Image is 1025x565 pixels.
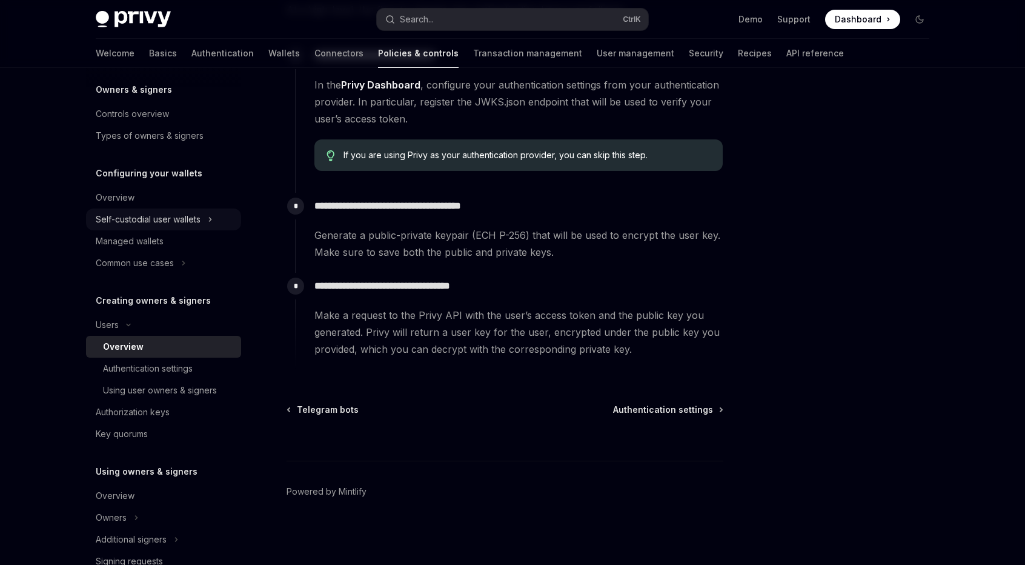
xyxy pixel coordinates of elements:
a: Controls overview [86,103,241,125]
a: Key quorums [86,423,241,445]
div: Key quorums [96,427,148,441]
a: Using user owners & signers [86,379,241,401]
div: Owners [96,510,127,525]
a: Authentication [191,39,254,68]
div: Managed wallets [96,234,164,249]
a: API reference [786,39,844,68]
a: Recipes [738,39,772,68]
div: Search... [400,12,434,27]
a: Telegram bots [288,404,359,416]
a: Wallets [268,39,300,68]
div: Users [96,318,119,332]
div: Common use cases [96,256,174,270]
a: Security [689,39,723,68]
span: Generate a public-private keypair (ECH P-256) that will be used to encrypt the user key. Make sur... [314,227,723,261]
a: Policies & controls [378,39,459,68]
a: Privy Dashboard [341,79,420,92]
h5: Configuring your wallets [96,166,202,181]
span: Make a request to the Privy API with the user’s access token and the public key you generated. Pr... [314,307,723,358]
a: User management [597,39,674,68]
a: Managed wallets [86,230,241,252]
a: Connectors [314,39,363,68]
h5: Creating owners & signers [96,293,211,308]
button: Toggle dark mode [910,10,929,29]
span: Dashboard [835,13,881,25]
a: Overview [86,336,241,358]
h5: Using owners & signers [96,464,197,479]
div: Overview [96,190,134,205]
img: dark logo [96,11,171,28]
div: Overview [103,339,144,354]
div: Authorization keys [96,405,170,420]
span: If you are using Privy as your authentication provider, you can skip this step. [343,149,711,161]
h5: Owners & signers [96,82,172,97]
span: Authentication settings [613,404,713,416]
a: Types of owners & signers [86,125,241,147]
a: Overview [86,485,241,507]
span: Ctrl K [623,15,641,24]
a: Basics [149,39,177,68]
a: Welcome [96,39,134,68]
a: Support [777,13,811,25]
div: Controls overview [96,107,169,121]
a: Authorization keys [86,401,241,423]
a: Authentication settings [86,358,241,379]
div: Additional signers [96,532,167,547]
div: Types of owners & signers [96,129,204,143]
div: Overview [96,489,134,503]
button: Search...CtrlK [377,8,648,30]
div: Authentication settings [103,361,193,376]
a: Authentication settings [613,404,722,416]
div: Using user owners & signers [103,383,217,398]
a: Transaction management [473,39,582,68]
a: Dashboard [825,10,900,29]
div: Self-custodial user wallets [96,212,201,227]
a: Overview [86,187,241,209]
a: Demo [738,13,763,25]
a: Powered by Mintlify [287,486,367,498]
span: Telegram bots [297,404,359,416]
span: In the , configure your authentication settings from your authentication provider. In particular,... [314,76,723,127]
svg: Tip [327,150,335,161]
